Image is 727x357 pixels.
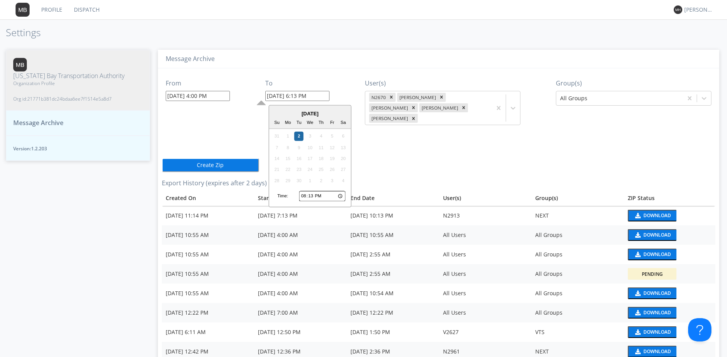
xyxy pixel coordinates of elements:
div: [DATE] 4:00 AM [258,251,343,258]
div: Not available Friday, October 3rd, 2025 [328,176,337,185]
div: Not available Sunday, August 31st, 2025 [272,132,282,141]
a: download media buttonDownload [628,229,711,241]
a: download media buttonDownload [628,307,711,319]
div: All Groups [535,289,620,297]
div: Not available Saturday, September 6th, 2025 [339,132,348,141]
button: Version:1.2.203 [6,136,150,161]
h3: To [265,80,329,87]
div: Remove Carlton Tasker [409,103,418,112]
h3: Message Archive [166,56,711,63]
div: [PERSON_NAME] [369,114,409,123]
div: [DATE] 10:54 AM [350,289,435,297]
div: We [305,118,315,127]
div: Th [317,118,326,127]
button: Download [628,287,676,299]
h3: Export History (expires after 2 days) [162,180,715,187]
img: download media button [634,329,641,335]
div: All Groups [535,270,620,278]
button: Download [628,307,676,319]
div: [DATE] 4:00 AM [258,231,343,239]
div: [DATE] 1:50 PM [350,328,435,336]
div: [PERSON_NAME] [684,6,713,14]
div: Not available Wednesday, September 10th, 2025 [305,143,315,152]
div: Download [643,213,671,218]
div: [DATE] 4:00 AM [258,270,343,278]
div: [DATE] 12:36 PM [258,348,343,355]
th: Toggle SortBy [347,190,439,206]
div: Not available Saturday, September 27th, 2025 [339,165,348,174]
iframe: Toggle Customer Support [688,318,711,341]
div: Download [643,252,671,257]
div: N2913 [443,212,528,219]
div: Not available Tuesday, September 23rd, 2025 [294,165,304,174]
div: Not available Saturday, September 13th, 2025 [339,143,348,152]
span: Organization Profile [13,80,124,87]
div: Not available Monday, September 29th, 2025 [283,176,293,185]
div: All Users [443,251,528,258]
div: [DATE] 2:36 PM [350,348,435,355]
div: Not available Sunday, September 28th, 2025 [272,176,282,185]
img: 373638.png [674,5,682,14]
button: Download [628,326,676,338]
img: download media button [634,213,641,218]
div: Not available Friday, September 19th, 2025 [328,154,337,163]
div: [DATE] 2:55 AM [350,251,435,258]
div: [DATE] 7:00 AM [258,309,343,317]
img: download media button [634,252,641,257]
div: Tu [294,118,304,127]
div: Not available Monday, September 22nd, 2025 [283,165,293,174]
h3: From [166,80,230,87]
div: Remove Leticia Brown [409,114,418,123]
div: Not available Monday, September 15th, 2025 [283,154,293,163]
div: Fr [328,118,337,127]
div: Not available Thursday, October 2nd, 2025 [317,176,326,185]
div: Not available Thursday, September 18th, 2025 [317,154,326,163]
div: All Groups [535,251,620,258]
div: [PERSON_NAME] [369,103,409,112]
span: Version: 1.2.203 [13,145,143,152]
div: Sa [339,118,348,127]
h3: Group(s) [556,80,711,87]
div: Not available Wednesday, October 1st, 2025 [305,176,315,185]
div: [DATE] 2:55 AM [350,270,435,278]
div: N2670 [369,93,387,102]
span: Org id: 21771b381dc24bdaa6ee7f1514e5a8d7 [13,96,124,102]
div: VTS [535,328,620,336]
input: Time [299,191,345,201]
div: Pending [642,271,663,277]
img: download media button [634,310,641,315]
div: Not available Friday, September 26th, 2025 [328,165,337,174]
div: Not available Sunday, September 21st, 2025 [272,165,282,174]
div: Not available Saturday, September 20th, 2025 [339,154,348,163]
button: [US_STATE] Bay Transportation AuthorityOrganization ProfileOrg id:21771b381dc24bdaa6ee7f1514e5a8d7 [6,50,150,111]
div: month 2025-09 [272,131,349,186]
div: Not available Wednesday, September 17th, 2025 [305,154,315,163]
div: All Users [443,309,528,317]
div: Download [643,349,671,354]
a: download media buttonDownload [628,210,711,221]
th: Toggle SortBy [162,190,254,206]
th: Group(s) [531,190,624,206]
div: Not available Tuesday, September 9th, 2025 [294,143,304,152]
span: Message Archive [13,118,63,127]
div: [DATE] 10:55 AM [166,270,251,278]
div: Remove Leticia Brown [459,103,468,112]
div: All Groups [535,309,620,317]
div: [DATE] 10:55 AM [166,251,251,258]
div: Not available Thursday, September 25th, 2025 [317,165,326,174]
div: [DATE] 7:13 PM [258,212,343,219]
div: Time: [277,193,288,199]
div: NEXT [535,348,620,355]
div: Not available Wednesday, September 24th, 2025 [305,165,315,174]
div: Not available Sunday, September 14th, 2025 [272,154,282,163]
div: Not available Saturday, October 4th, 2025 [339,176,348,185]
div: Not available Friday, September 5th, 2025 [328,132,337,141]
a: download media buttonDownload [628,249,711,260]
button: Download [628,249,676,260]
div: Not available Friday, September 12th, 2025 [328,143,337,152]
div: Not available Wednesday, September 3rd, 2025 [305,132,315,141]
img: 373638.png [13,58,27,71]
div: Mo [283,118,293,127]
div: V2627 [443,328,528,336]
div: NEXT [535,212,620,219]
